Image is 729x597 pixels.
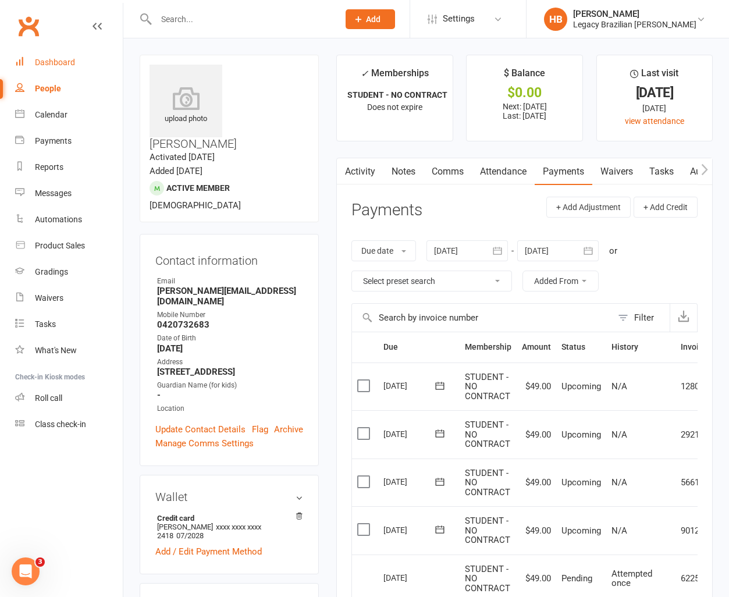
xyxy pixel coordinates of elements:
[14,12,43,41] a: Clubworx
[150,166,202,176] time: Added [DATE]
[544,8,567,31] div: HB
[15,259,123,285] a: Gradings
[634,311,654,325] div: Filter
[15,385,123,411] a: Roll call
[477,87,571,99] div: $0.00
[383,425,437,443] div: [DATE]
[15,233,123,259] a: Product Sales
[150,152,215,162] time: Activated [DATE]
[15,411,123,438] a: Class kiosk mode
[611,568,652,589] span: Attempted once
[35,84,61,93] div: People
[252,422,268,436] a: Flag
[150,200,241,211] span: [DEMOGRAPHIC_DATA]
[150,65,309,150] h3: [PERSON_NAME]
[157,390,303,400] strong: -
[155,512,303,542] li: [PERSON_NAME]
[35,393,62,403] div: Roll call
[152,11,330,27] input: Search...
[573,9,696,19] div: [PERSON_NAME]
[607,102,702,115] div: [DATE]
[157,319,303,330] strong: 0420732683
[611,381,627,392] span: N/A
[35,293,63,303] div: Waivers
[157,523,261,540] span: xxxx xxxx xxxx 2418
[424,158,472,185] a: Comms
[274,422,303,436] a: Archive
[383,568,437,587] div: [DATE]
[641,158,682,185] a: Tasks
[155,491,303,503] h3: Wallet
[35,58,75,67] div: Dashboard
[383,521,437,539] div: [DATE]
[337,158,383,185] a: Activity
[517,410,556,459] td: $49.00
[367,102,422,112] span: Does not expire
[15,128,123,154] a: Payments
[35,557,45,567] span: 3
[35,420,86,429] div: Class check-in
[35,241,85,250] div: Product Sales
[465,468,510,497] span: STUDENT - NO CONTRACT
[675,332,719,362] th: Invoice #
[35,189,72,198] div: Messages
[347,90,447,99] strong: STUDENT - NO CONTRACT
[157,403,303,414] div: Location
[630,66,678,87] div: Last visit
[675,410,719,459] td: 2921057
[383,158,424,185] a: Notes
[35,346,77,355] div: What's New
[157,357,303,368] div: Address
[15,49,123,76] a: Dashboard
[517,506,556,555] td: $49.00
[383,472,437,491] div: [DATE]
[15,207,123,233] a: Automations
[157,514,297,523] strong: Credit card
[155,545,262,559] a: Add / Edit Payment Method
[625,116,684,126] a: view attendance
[611,525,627,536] span: N/A
[15,102,123,128] a: Calendar
[460,332,517,362] th: Membership
[346,9,395,29] button: Add
[361,66,429,87] div: Memberships
[561,525,601,536] span: Upcoming
[612,304,670,332] button: Filter
[675,506,719,555] td: 9012050
[561,381,601,392] span: Upcoming
[606,332,675,362] th: History
[472,158,535,185] a: Attendance
[157,333,303,344] div: Date of Birth
[443,6,475,32] span: Settings
[351,240,416,261] button: Due date
[546,197,631,218] button: + Add Adjustment
[157,310,303,321] div: Mobile Number
[35,136,72,145] div: Payments
[378,332,460,362] th: Due
[634,197,698,218] button: + Add Credit
[607,87,702,99] div: [DATE]
[592,158,641,185] a: Waivers
[561,477,601,488] span: Upcoming
[35,162,63,172] div: Reports
[561,573,592,584] span: Pending
[35,267,68,276] div: Gradings
[155,436,254,450] a: Manage Comms Settings
[517,363,556,411] td: $49.00
[176,531,204,540] span: 07/2028
[157,286,303,307] strong: [PERSON_NAME][EMAIL_ADDRESS][DOMAIN_NAME]
[351,201,422,219] h3: Payments
[35,215,82,224] div: Automations
[573,19,696,30] div: Legacy Brazilian [PERSON_NAME]
[675,363,719,411] td: 1280094
[609,244,617,258] div: or
[517,332,556,362] th: Amount
[561,429,601,440] span: Upcoming
[15,154,123,180] a: Reports
[166,183,230,193] span: Active member
[611,429,627,440] span: N/A
[465,420,510,449] span: STUDENT - NO CONTRACT
[383,376,437,395] div: [DATE]
[15,337,123,364] a: What's New
[504,66,545,87] div: $ Balance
